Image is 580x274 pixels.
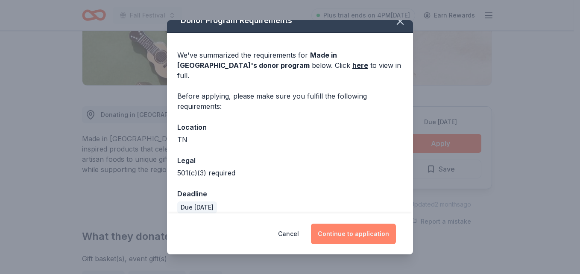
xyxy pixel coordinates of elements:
[352,60,368,70] a: here
[177,201,217,213] div: Due [DATE]
[167,9,413,33] div: Donor Program Requirements
[278,224,299,244] button: Cancel
[177,134,403,145] div: TN
[311,224,396,244] button: Continue to application
[177,155,403,166] div: Legal
[177,50,403,81] div: We've summarized the requirements for below. Click to view in full.
[177,188,403,199] div: Deadline
[177,168,403,178] div: 501(c)(3) required
[177,122,403,133] div: Location
[177,91,403,111] div: Before applying, please make sure you fulfill the following requirements:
